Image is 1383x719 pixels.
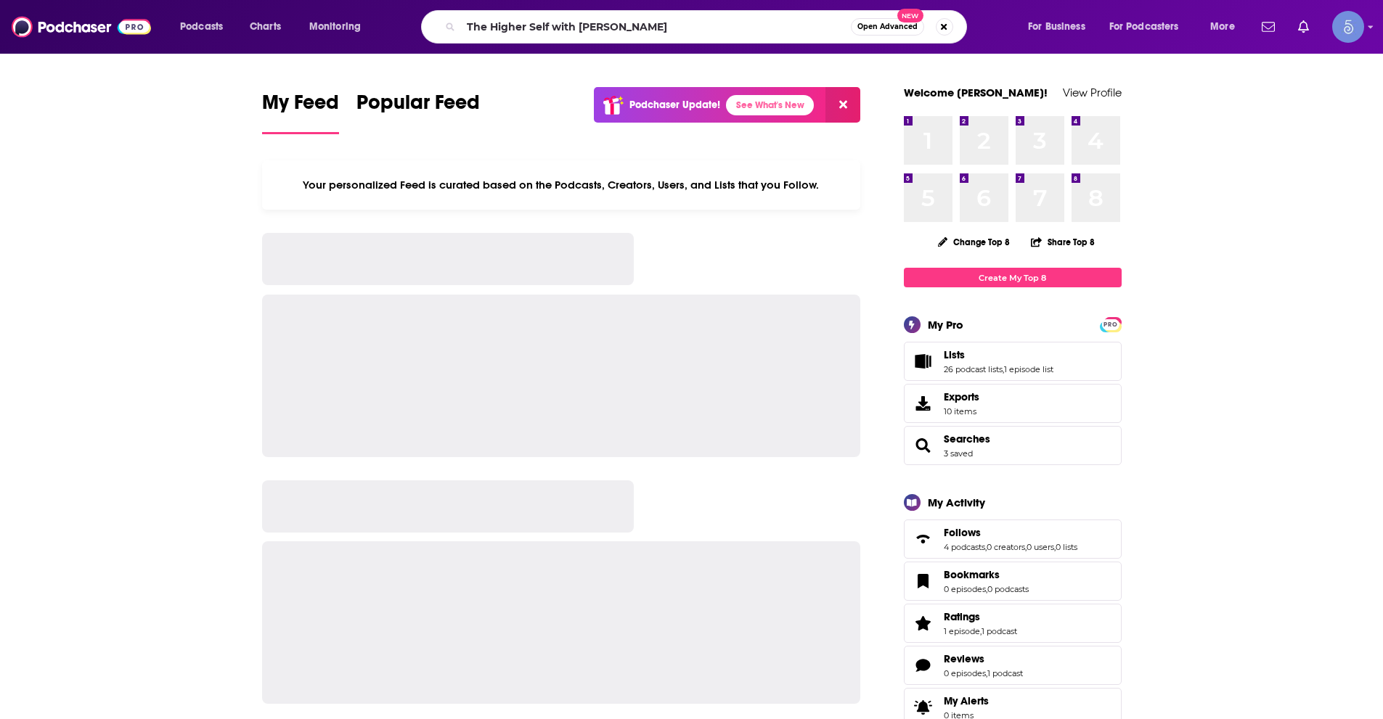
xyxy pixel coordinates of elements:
span: Ratings [904,604,1122,643]
span: , [980,626,982,636]
a: 0 lists [1056,542,1077,552]
span: More [1210,17,1235,37]
a: Bookmarks [944,568,1029,581]
span: Lists [944,348,965,361]
span: Lists [904,342,1122,381]
a: 1 podcast [982,626,1017,636]
span: Logged in as Spiral5-G1 [1332,11,1364,43]
button: Share Top 8 [1030,228,1096,256]
a: View Profile [1063,86,1122,99]
button: Change Top 8 [929,233,1019,251]
a: Searches [909,435,938,456]
span: Searches [904,426,1122,465]
span: Exports [944,390,979,403]
a: Searches [944,432,990,445]
a: Lists [944,348,1053,361]
a: 0 episodes [944,584,986,594]
a: 0 creators [987,542,1025,552]
a: Show notifications dropdown [1292,15,1315,39]
input: Search podcasts, credits, & more... [461,15,851,38]
div: My Activity [928,496,985,509]
span: My Alerts [944,694,989,707]
a: Reviews [909,655,938,675]
div: Your personalized Feed is curated based on the Podcasts, Creators, Users, and Lists that you Follow. [262,160,861,210]
a: PRO [1102,319,1119,329]
a: Ratings [944,610,1017,623]
a: 0 users [1027,542,1054,552]
a: Follows [944,526,1077,539]
span: Open Advanced [857,23,918,30]
span: Podcasts [180,17,223,37]
a: My Feed [262,90,339,134]
a: Charts [240,15,290,38]
span: New [897,9,923,22]
a: 3 saved [944,448,973,459]
span: Charts [250,17,281,37]
span: , [1054,542,1056,552]
span: , [985,542,987,552]
span: Reviews [944,652,984,665]
span: For Business [1028,17,1085,37]
span: Monitoring [309,17,361,37]
img: User Profile [1332,11,1364,43]
a: Show notifications dropdown [1256,15,1281,39]
a: 26 podcast lists [944,364,1003,374]
a: Follows [909,529,938,549]
a: Exports [904,384,1122,423]
span: My Alerts [909,697,938,718]
button: open menu [170,15,242,38]
button: open menu [1018,15,1103,38]
p: Podchaser Update! [629,99,720,111]
span: My Feed [262,90,339,123]
span: 10 items [944,406,979,416]
span: Bookmarks [904,562,1122,601]
span: Follows [944,526,981,539]
button: Open AdvancedNew [851,18,924,36]
span: For Podcasters [1109,17,1179,37]
a: 4 podcasts [944,542,985,552]
a: 0 episodes [944,668,986,678]
a: Ratings [909,613,938,633]
button: open menu [1200,15,1253,38]
a: Lists [909,351,938,371]
a: 1 podcast [987,668,1023,678]
a: 1 episode list [1004,364,1053,374]
span: Ratings [944,610,980,623]
a: Popular Feed [356,90,480,134]
span: Reviews [904,646,1122,685]
span: , [986,584,987,594]
a: 0 podcasts [987,584,1029,594]
a: Create My Top 8 [904,268,1122,287]
span: , [1003,364,1004,374]
span: Popular Feed [356,90,480,123]
span: Follows [904,519,1122,559]
div: Search podcasts, credits, & more... [435,10,981,44]
a: See What's New [726,95,814,115]
button: open menu [1100,15,1200,38]
span: , [986,668,987,678]
a: Bookmarks [909,571,938,591]
span: Bookmarks [944,568,1000,581]
button: Show profile menu [1332,11,1364,43]
a: 1 episode [944,626,980,636]
a: Reviews [944,652,1023,665]
img: Podchaser - Follow, Share and Rate Podcasts [12,13,151,41]
span: Exports [909,393,938,414]
span: , [1025,542,1027,552]
div: My Pro [928,318,963,332]
button: open menu [299,15,380,38]
a: Welcome [PERSON_NAME]! [904,86,1048,99]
